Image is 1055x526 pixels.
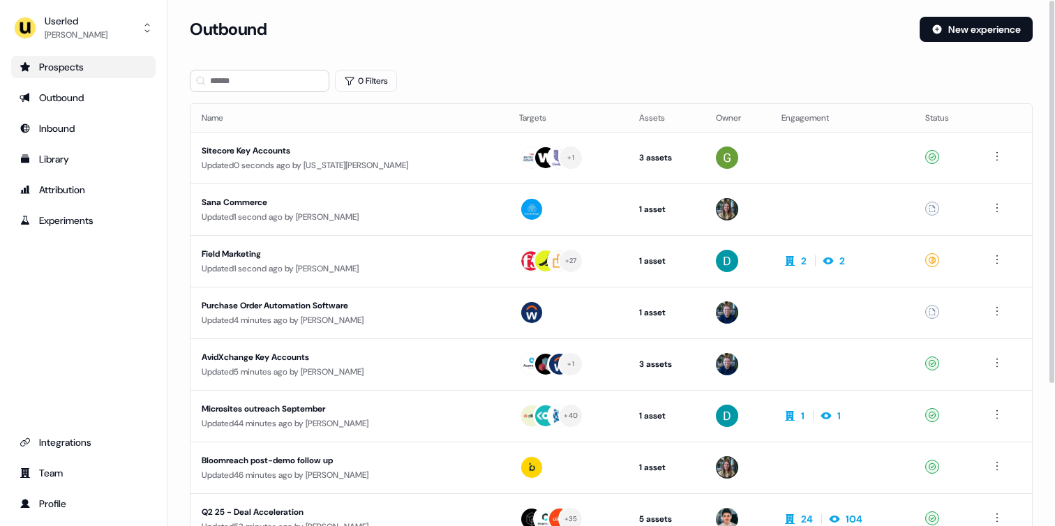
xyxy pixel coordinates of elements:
button: Userled[PERSON_NAME] [11,11,156,45]
a: Go to attribution [11,179,156,201]
button: New experience [920,17,1033,42]
div: + 27 [565,255,577,267]
div: Sitecore Key Accounts [202,144,465,158]
div: 104 [846,512,862,526]
div: Profile [20,497,147,511]
a: Go to Inbound [11,117,156,140]
img: David [716,250,738,272]
button: 0 Filters [335,70,397,92]
div: Updated 5 minutes ago by [PERSON_NAME] [202,365,497,379]
img: Georgia [716,146,738,169]
div: Q2 25 - Deal Acceleration [202,505,465,519]
div: Attribution [20,183,147,197]
th: Name [190,104,508,132]
img: David [716,405,738,427]
div: Userled [45,14,107,28]
div: Sana Commerce [202,195,465,209]
a: Go to experiments [11,209,156,232]
div: + 40 [564,409,578,422]
img: Charlotte [716,456,738,479]
div: 1 asset [639,409,694,423]
img: James [716,301,738,324]
div: 2 [839,254,845,268]
div: Microsites outreach September [202,402,465,416]
img: James [716,353,738,375]
div: 1 asset [639,460,694,474]
div: 1 asset [639,202,694,216]
a: Go to team [11,462,156,484]
h3: Outbound [190,19,267,40]
div: Updated 1 second ago by [PERSON_NAME] [202,262,497,276]
div: 5 assets [639,512,694,526]
div: 1 [801,409,805,423]
div: Outbound [20,91,147,105]
th: Status [914,104,978,132]
div: 1 [837,409,841,423]
div: Integrations [20,435,147,449]
div: Experiments [20,213,147,227]
a: Go to integrations [11,431,156,453]
div: [PERSON_NAME] [45,28,107,42]
div: + 1 [567,151,574,164]
div: + 1 [567,358,574,370]
a: Go to templates [11,148,156,170]
div: Prospects [20,60,147,74]
div: Updated 4 minutes ago by [PERSON_NAME] [202,313,497,327]
img: Charlotte [716,198,738,220]
div: 1 asset [639,254,694,268]
div: Updated 44 minutes ago by [PERSON_NAME] [202,416,497,430]
div: Field Marketing [202,247,465,261]
div: 3 assets [639,151,694,165]
div: 24 [801,512,813,526]
div: 3 assets [639,357,694,371]
div: Inbound [20,121,147,135]
div: 1 asset [639,306,694,320]
div: 2 [801,254,807,268]
th: Engagement [770,104,913,132]
div: Library [20,152,147,166]
th: Assets [628,104,705,132]
div: AvidXchange Key Accounts [202,350,465,364]
th: Owner [705,104,770,132]
div: + 35 [564,513,578,525]
div: Updated 0 seconds ago by [US_STATE][PERSON_NAME] [202,158,497,172]
div: Updated 46 minutes ago by [PERSON_NAME] [202,468,497,482]
a: Go to profile [11,493,156,515]
div: Bloomreach post-demo follow up [202,453,465,467]
div: Purchase Order Automation Software [202,299,465,313]
div: Updated 1 second ago by [PERSON_NAME] [202,210,497,224]
a: Go to outbound experience [11,87,156,109]
div: Team [20,466,147,480]
th: Targets [508,104,628,132]
a: Go to prospects [11,56,156,78]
